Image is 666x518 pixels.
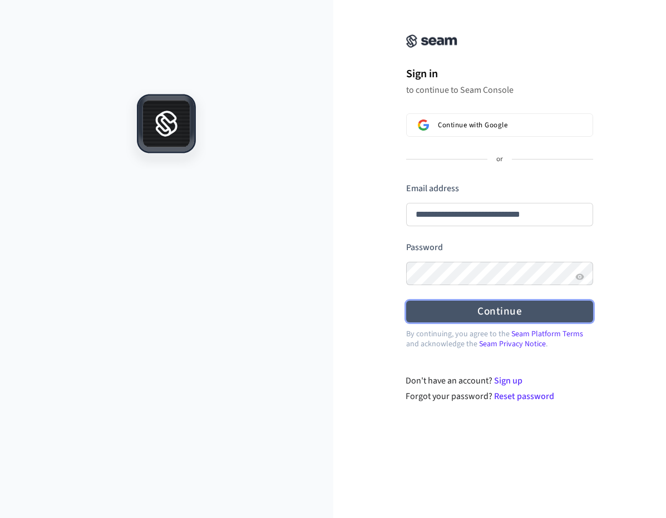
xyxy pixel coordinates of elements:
[494,390,554,402] a: Reset password
[406,34,457,48] img: Seam Console
[494,375,522,387] a: Sign up
[406,390,593,403] div: Forgot your password?
[406,329,593,349] p: By continuing, you agree to the and acknowledge the .
[406,374,593,387] div: Don't have an account?
[438,121,507,129] span: Continue with Google
[406,241,443,253] label: Password
[406,113,593,137] button: Sign in with GoogleContinue with Google
[496,155,503,165] p: or
[511,328,583,340] a: Seam Platform Terms
[406,84,593,96] p: to continue to Seam Console
[479,338,546,350] a: Seam Privacy Notice
[406,301,593,322] button: Continue
[418,119,429,131] img: Sign in with Google
[406,66,593,82] h1: Sign in
[573,270,586,283] button: Show password
[406,182,459,195] label: Email address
